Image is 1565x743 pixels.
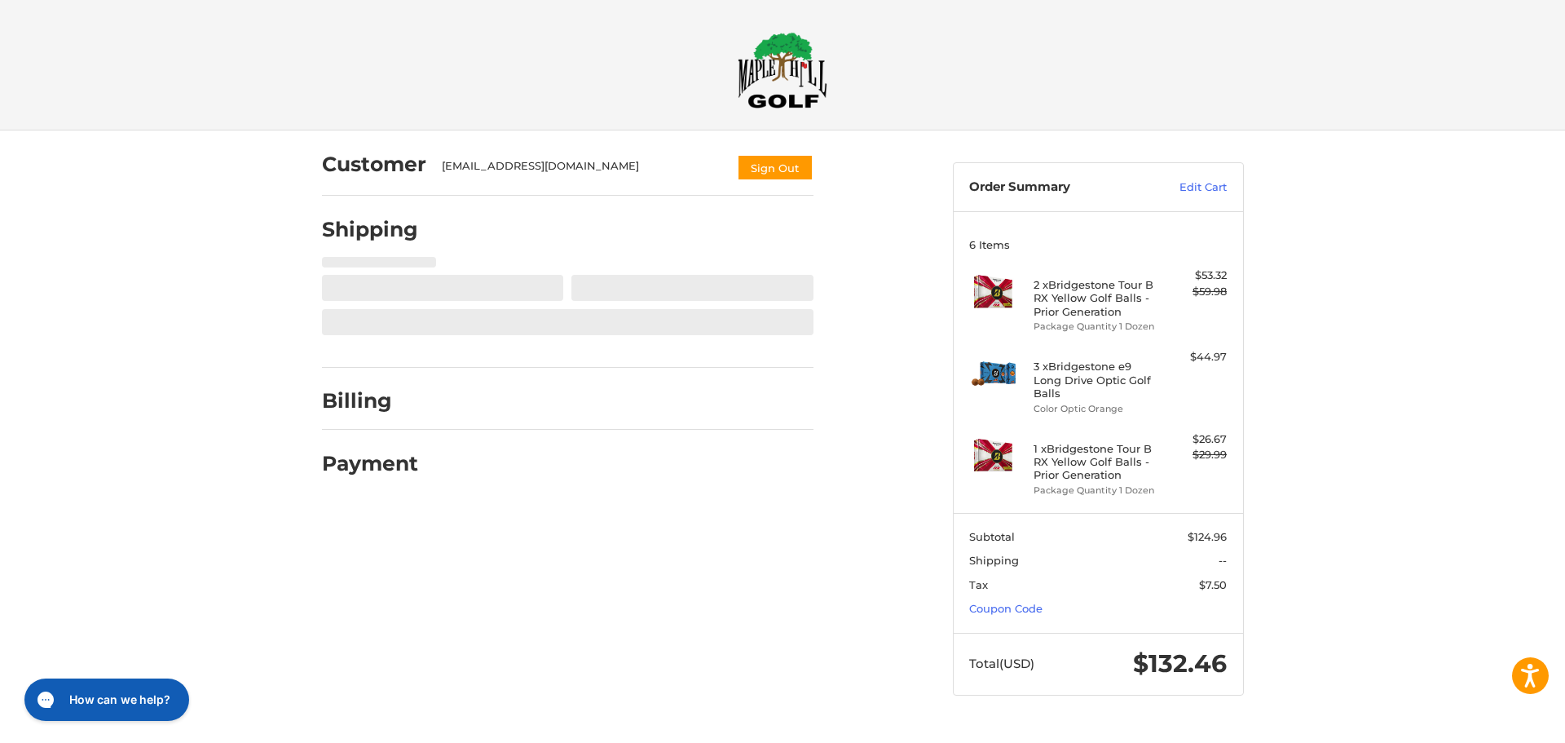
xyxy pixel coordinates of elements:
div: $59.98 [1162,284,1227,300]
button: Sign Out [737,154,813,181]
div: $29.99 [1162,447,1227,463]
h2: Payment [322,451,418,476]
img: Maple Hill Golf [738,32,827,108]
span: Shipping [969,554,1019,567]
h3: Order Summary [969,179,1144,196]
div: $44.97 [1162,349,1227,365]
h2: Customer [322,152,426,177]
h3: 6 Items [969,238,1227,251]
iframe: Gorgias live chat messenger [16,673,194,727]
a: Edit Cart [1144,179,1227,196]
a: Coupon Code [969,602,1043,615]
div: $26.67 [1162,431,1227,448]
span: Total (USD) [969,656,1034,671]
h4: 1 x Bridgestone Tour B RX Yellow Golf Balls - Prior Generation [1034,442,1158,482]
li: Color Optic Orange [1034,402,1158,416]
li: Package Quantity 1 Dozen [1034,484,1158,498]
span: $124.96 [1188,530,1227,543]
h4: 3 x Bridgestone e9 Long Drive Optic Golf Balls [1034,360,1158,400]
h2: Shipping [322,217,418,242]
li: Package Quantity 1 Dozen [1034,320,1158,334]
span: $132.46 [1133,648,1227,679]
span: Subtotal [969,530,1015,543]
span: Tax [969,578,988,591]
span: -- [1219,554,1227,567]
span: $7.50 [1199,578,1227,591]
div: $53.32 [1162,268,1227,284]
div: [EMAIL_ADDRESS][DOMAIN_NAME] [442,158,721,181]
h4: 2 x Bridgestone Tour B RX Yellow Golf Balls - Prior Generation [1034,278,1158,318]
h2: Billing [322,388,417,414]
